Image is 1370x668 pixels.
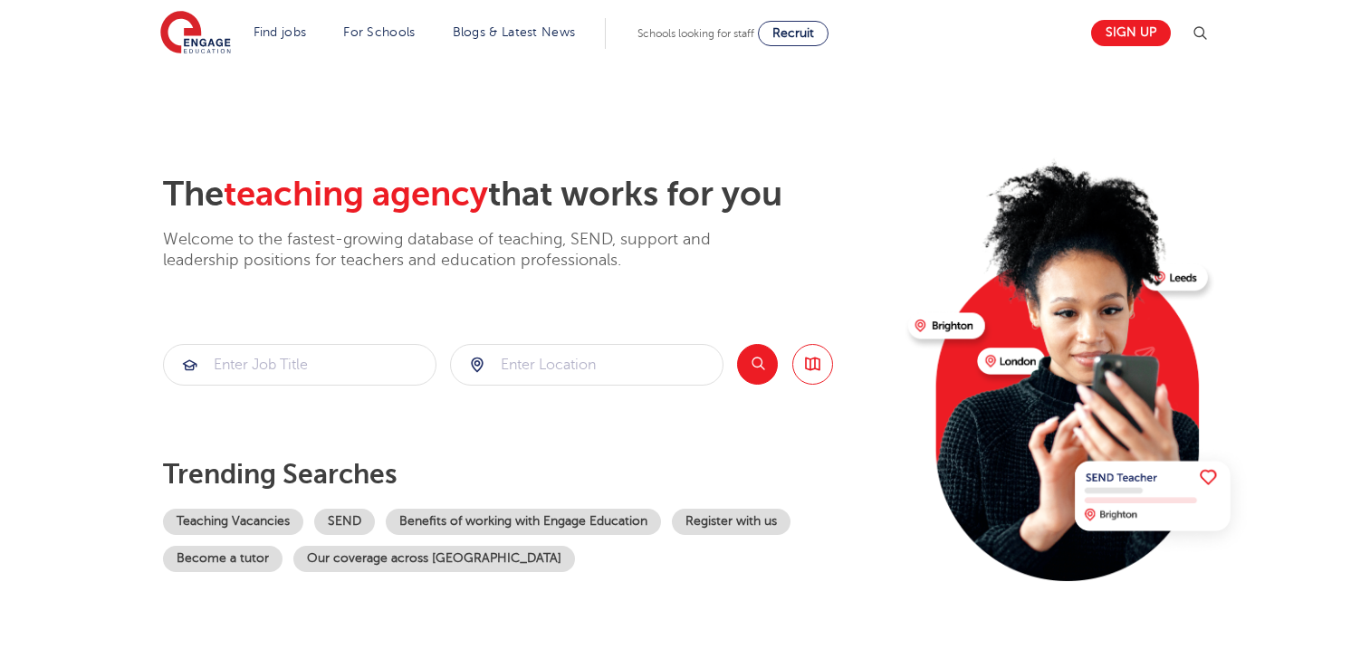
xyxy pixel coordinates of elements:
[450,344,723,386] div: Submit
[293,546,575,572] a: Our coverage across [GEOGRAPHIC_DATA]
[163,458,894,491] p: Trending searches
[163,344,436,386] div: Submit
[163,509,303,535] a: Teaching Vacancies
[254,25,307,39] a: Find jobs
[163,174,894,215] h2: The that works for you
[163,546,283,572] a: Become a tutor
[163,229,761,272] p: Welcome to the fastest-growing database of teaching, SEND, support and leadership positions for t...
[386,509,661,535] a: Benefits of working with Engage Education
[637,27,754,40] span: Schools looking for staff
[772,26,814,40] span: Recruit
[453,25,576,39] a: Blogs & Latest News
[160,11,231,56] img: Engage Education
[737,344,778,385] button: Search
[164,345,436,385] input: Submit
[343,25,415,39] a: For Schools
[1091,20,1171,46] a: Sign up
[451,345,723,385] input: Submit
[314,509,375,535] a: SEND
[672,509,790,535] a: Register with us
[224,175,488,214] span: teaching agency
[758,21,829,46] a: Recruit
